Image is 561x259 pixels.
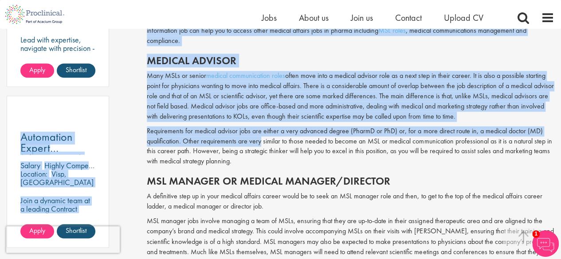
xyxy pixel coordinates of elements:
[378,26,406,35] a: MSL roles
[57,63,95,77] a: Shortlist
[395,12,422,23] a: Contact
[299,12,329,23] a: About us
[444,12,483,23] a: Upload CV
[147,126,554,166] p: Requirements for medical advisor jobs are either a very advanced degree (PharmD or PhD) or, for a...
[147,191,554,212] p: A definitive step up in your medical affairs career would be to seek an MSL manager role and then...
[147,175,554,187] h2: MSL manager or medical manager/director
[147,55,554,66] h2: Medical advisor
[44,160,103,170] p: Highly Competitive
[57,224,95,238] a: Shortlist
[147,71,554,121] p: Many MSLs or senior often move into a medical advisor role as a next step in their career. It is ...
[262,12,277,23] a: Jobs
[6,226,120,253] iframe: reCAPTCHA
[20,131,95,154] a: Automation Expert (Pharmasuite)
[532,230,540,238] span: 1
[351,12,373,23] a: Join us
[206,71,285,80] a: medical communication roles
[20,35,95,103] p: Lead with expertise, navigate with precision - we're hiring an Associate Director to shape regula...
[29,226,45,235] span: Apply
[20,169,94,187] p: Visp, [GEOGRAPHIC_DATA]
[20,63,54,77] a: Apply
[20,129,82,166] span: Automation Expert (Pharmasuite)
[532,230,559,257] img: Chatbot
[29,65,45,74] span: Apply
[20,160,40,170] span: Salary
[20,169,47,179] span: Location:
[20,224,54,238] a: Apply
